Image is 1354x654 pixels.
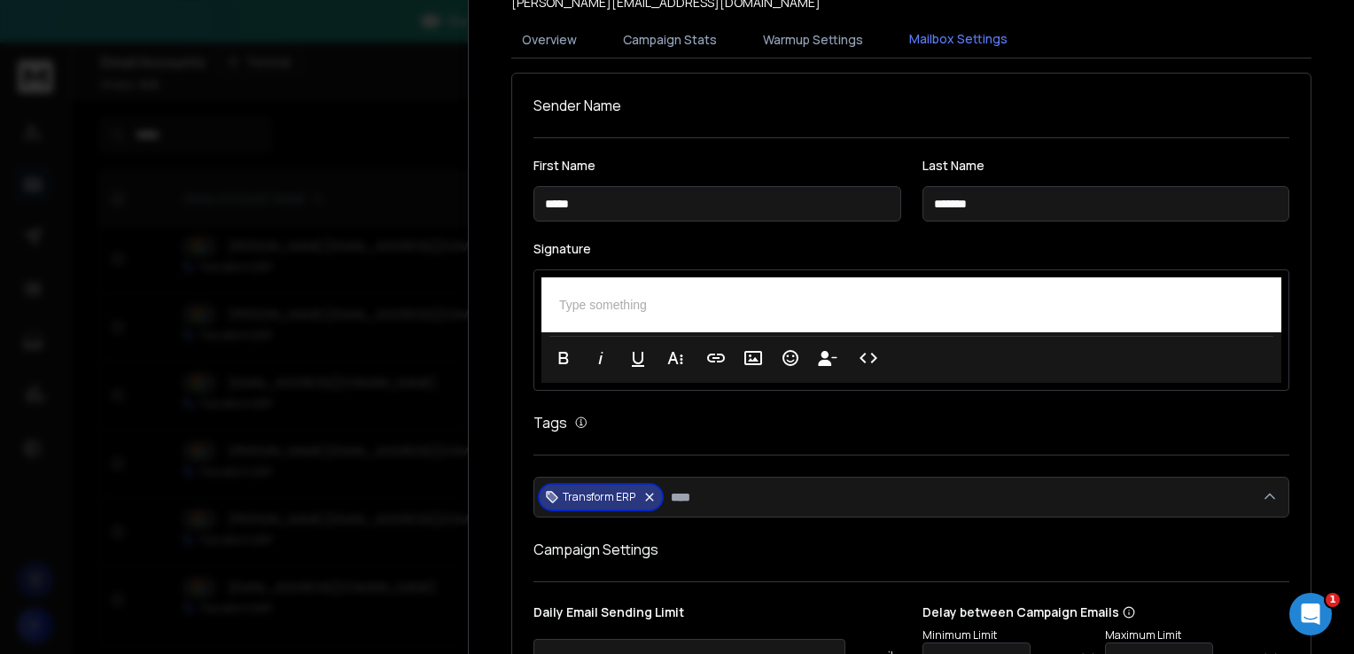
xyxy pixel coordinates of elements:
[584,340,618,376] button: Italic (Ctrl+I)
[547,340,580,376] button: Bold (Ctrl+B)
[922,603,1280,621] p: Delay between Campaign Emails
[1326,593,1340,607] span: 1
[752,20,874,59] button: Warmup Settings
[533,95,1289,116] h1: Sender Name
[533,243,1289,255] label: Signature
[899,19,1018,60] button: Mailbox Settings
[563,490,635,504] p: Transform ERP
[658,340,692,376] button: More Text
[852,340,885,376] button: Code View
[612,20,728,59] button: Campaign Stats
[1289,593,1332,635] iframe: Intercom live chat
[533,539,1289,560] h1: Campaign Settings
[533,160,901,172] label: First Name
[922,160,1290,172] label: Last Name
[699,340,733,376] button: Insert Link (Ctrl+K)
[533,603,901,628] p: Daily Email Sending Limit
[811,340,844,376] button: Insert Unsubscribe Link
[621,340,655,376] button: Underline (Ctrl+U)
[1105,628,1280,642] p: Maximum Limit
[774,340,807,376] button: Emoticons
[511,20,588,59] button: Overview
[922,628,1098,642] p: Minimum Limit
[533,412,567,433] h1: Tags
